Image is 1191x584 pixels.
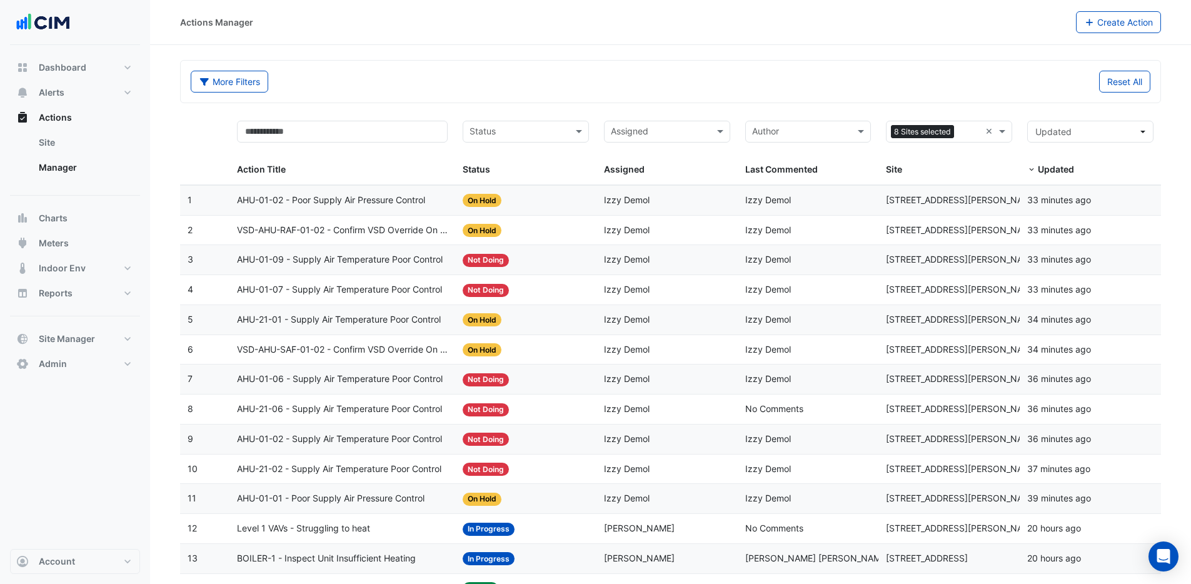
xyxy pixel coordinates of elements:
[29,155,140,180] a: Manager
[604,314,650,325] span: Izzy Demol
[237,491,425,506] span: AHU-01-01 - Poor Supply Air Pressure Control
[39,555,75,568] span: Account
[1027,344,1091,355] span: 2025-08-20T07:27:13.100
[745,164,818,174] span: Last Commented
[463,463,509,476] span: Not Doing
[1027,254,1091,264] span: 2025-08-20T07:27:50.502
[985,124,996,139] span: Clear
[745,194,791,205] span: Izzy Demol
[745,224,791,235] span: Izzy Demol
[237,164,286,174] span: Action Title
[16,358,29,370] app-icon: Admin
[16,212,29,224] app-icon: Charts
[463,313,501,326] span: On Hold
[188,433,193,444] span: 9
[1099,71,1150,93] button: Reset All
[10,80,140,105] button: Alerts
[188,553,198,563] span: 13
[604,403,650,414] span: Izzy Demol
[10,326,140,351] button: Site Manager
[1027,284,1091,295] span: 2025-08-20T07:27:42.554
[604,284,650,295] span: Izzy Demol
[237,343,448,357] span: VSD-AHU-SAF-01-02 - Confirm VSD Override On (Energy Waste)
[604,553,675,563] span: [PERSON_NAME]
[886,164,902,174] span: Site
[39,333,95,345] span: Site Manager
[604,373,650,384] span: Izzy Demol
[10,55,140,80] button: Dashboard
[237,521,370,536] span: Level 1 VAVs - Struggling to heat
[745,254,791,264] span: Izzy Demol
[237,551,416,566] span: BOILER-1 - Inspect Unit Insufficient Heating
[745,493,791,503] span: Izzy Demol
[188,493,196,503] span: 11
[188,373,193,384] span: 7
[745,523,803,533] span: No Comments
[10,281,140,306] button: Reports
[1027,433,1091,444] span: 2025-08-20T07:24:41.699
[604,194,650,205] span: Izzy Demol
[886,373,1038,384] span: [STREET_ADDRESS][PERSON_NAME]
[1027,121,1153,143] button: Updated
[745,553,889,563] span: [PERSON_NAME] [PERSON_NAME]
[463,403,509,416] span: Not Doing
[10,549,140,574] button: Account
[1038,164,1074,174] span: Updated
[237,313,441,327] span: AHU-21-01 - Supply Air Temperature Poor Control
[188,224,193,235] span: 2
[1027,314,1091,325] span: 2025-08-20T07:27:31.279
[886,403,1038,414] span: [STREET_ADDRESS][PERSON_NAME]
[886,254,1038,264] span: [STREET_ADDRESS][PERSON_NAME]
[604,224,650,235] span: Izzy Demol
[745,344,791,355] span: Izzy Demol
[1027,493,1091,503] span: 2025-08-20T07:22:14.116
[188,284,193,295] span: 4
[886,493,1038,503] span: [STREET_ADDRESS][PERSON_NAME]
[237,253,443,267] span: AHU-01-09 - Supply Air Temperature Poor Control
[604,254,650,264] span: Izzy Demol
[39,358,67,370] span: Admin
[16,61,29,74] app-icon: Dashboard
[16,262,29,274] app-icon: Indoor Env
[463,254,509,267] span: Not Doing
[886,433,1038,444] span: [STREET_ADDRESS][PERSON_NAME]
[237,223,448,238] span: VSD-AHU-RAF-01-02 - Confirm VSD Override On (Energy Waste)
[745,433,791,444] span: Izzy Demol
[188,254,193,264] span: 3
[463,493,501,506] span: On Hold
[886,224,1038,235] span: [STREET_ADDRESS][PERSON_NAME]
[10,256,140,281] button: Indoor Env
[188,314,193,325] span: 5
[604,433,650,444] span: Izzy Demol
[1027,553,1081,563] span: 2025-08-19T11:41:08.924
[745,463,791,474] span: Izzy Demol
[886,344,1038,355] span: [STREET_ADDRESS][PERSON_NAME]
[188,463,198,474] span: 10
[16,333,29,345] app-icon: Site Manager
[463,164,490,174] span: Status
[886,314,1038,325] span: [STREET_ADDRESS][PERSON_NAME]
[39,61,86,74] span: Dashboard
[886,463,1038,474] span: [STREET_ADDRESS][PERSON_NAME]
[745,403,803,414] span: No Comments
[10,351,140,376] button: Admin
[10,231,140,256] button: Meters
[237,372,443,386] span: AHU-01-06 - Supply Air Temperature Poor Control
[180,16,253,29] div: Actions Manager
[604,523,675,533] span: [PERSON_NAME]
[39,237,69,249] span: Meters
[39,111,72,124] span: Actions
[10,130,140,185] div: Actions
[463,552,515,565] span: In Progress
[39,287,73,300] span: Reports
[463,284,509,297] span: Not Doing
[745,373,791,384] span: Izzy Demol
[604,164,645,174] span: Assigned
[191,71,268,93] button: More Filters
[16,111,29,124] app-icon: Actions
[16,237,29,249] app-icon: Meters
[463,523,515,536] span: In Progress
[604,493,650,503] span: Izzy Demol
[16,287,29,300] app-icon: Reports
[237,193,425,208] span: AHU-01-02 - Poor Supply Air Pressure Control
